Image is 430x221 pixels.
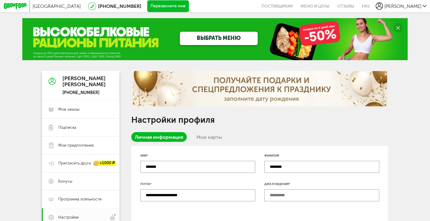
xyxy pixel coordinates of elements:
span: Программа лояльности [58,197,102,202]
div: +1000 ₽ [94,161,116,166]
span: Бонусы [58,179,72,184]
a: [PHONE_NUMBER] [98,3,141,9]
h1: Настройки профиля [131,116,388,124]
span: Настройки [58,215,79,220]
div: [PERSON_NAME] [PERSON_NAME] [62,76,106,88]
span: Мои предпочтения [58,143,94,148]
div: Дата рождения* [264,182,379,187]
a: Подписка [42,119,119,136]
a: Бонусы [42,172,119,190]
a: Мои карты [193,132,226,142]
a: Программа лояльности [42,190,119,208]
a: ВЫБРАТЬ МЕНЮ [180,32,257,45]
span: [GEOGRAPHIC_DATA] [33,3,81,9]
button: Перезвоните мне [147,0,189,12]
a: Пригласить друга +1000 ₽ [42,154,119,172]
div: Фамилия [264,154,379,158]
a: Мои предпочтения [42,136,119,154]
div: Почта* [140,182,255,187]
span: [PERSON_NAME] [384,3,421,9]
span: Мои заказы [58,107,80,112]
div: [PHONE_NUMBER] [62,90,106,96]
span: Пригласить друга [58,161,91,166]
a: Мои заказы [42,100,119,118]
span: Подписка [58,125,76,130]
a: Личная информация [131,132,187,142]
